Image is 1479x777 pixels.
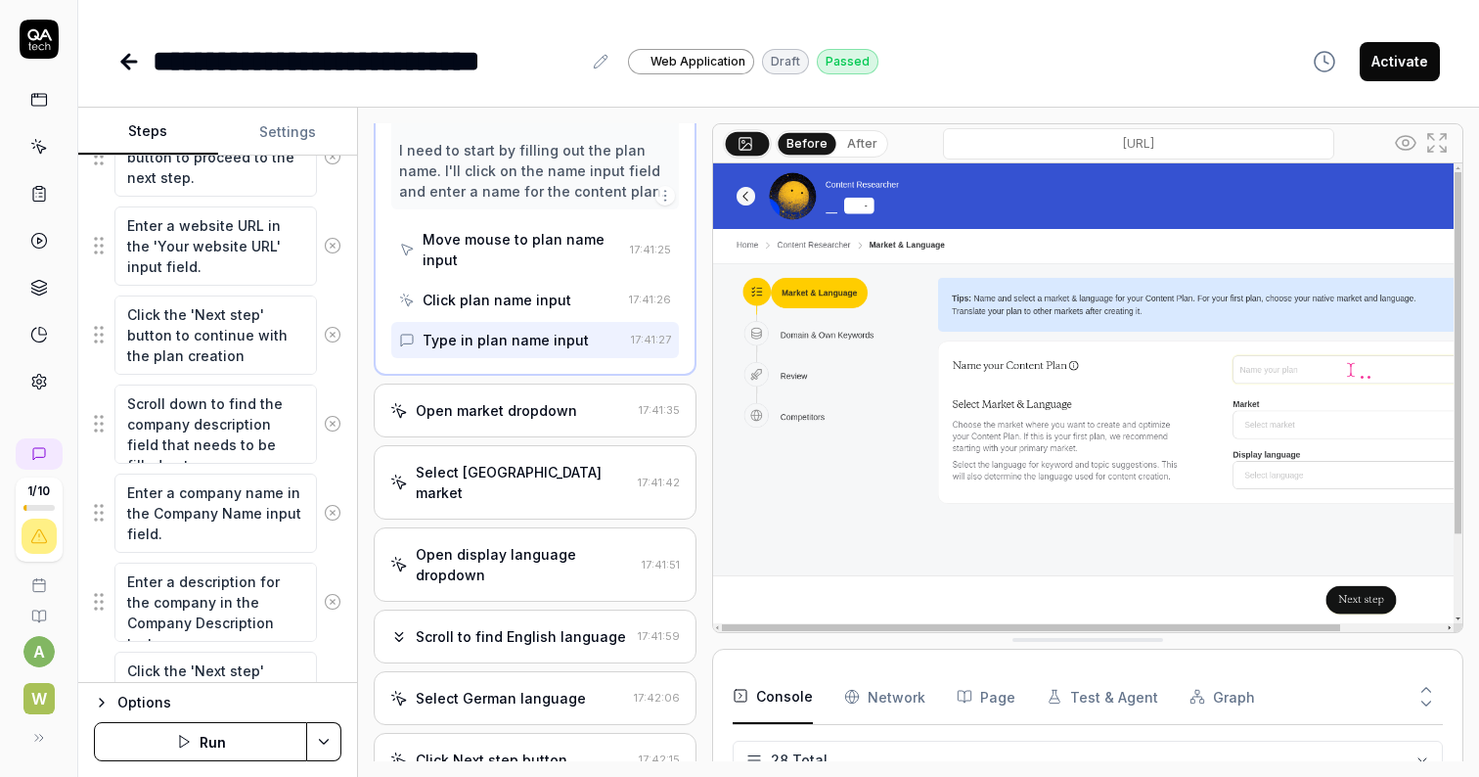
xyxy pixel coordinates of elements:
time: 17:41:42 [638,476,680,489]
button: Activate [1360,42,1440,81]
time: 17:42:06 [634,691,680,705]
div: Passed [817,49,878,74]
time: 17:41:27 [631,333,671,346]
button: Show all interative elements [1390,127,1421,159]
time: 17:41:59 [638,629,680,643]
button: Settings [218,109,358,156]
button: Run [94,722,307,761]
div: Type in plan name input [423,330,589,350]
button: View version history [1301,42,1348,81]
div: Suggestions [94,651,341,732]
button: W [8,667,69,718]
button: Open in full screen [1421,127,1453,159]
time: 17:41:25 [630,243,671,256]
a: Documentation [8,593,69,624]
time: 17:41:35 [639,403,680,417]
div: Draft [762,49,809,74]
div: Select [GEOGRAPHIC_DATA] market [416,462,629,503]
button: Remove step [317,671,349,710]
time: 17:41:26 [629,293,671,306]
button: Before [778,132,835,154]
span: 1 / 10 [27,485,50,497]
a: New conversation [16,438,63,470]
time: 17:42:15 [639,753,680,766]
span: W [23,683,55,714]
button: a [23,636,55,667]
div: Select German language [416,688,586,708]
time: 17:41:51 [642,558,680,571]
button: Remove step [317,582,349,621]
button: Remove step [317,404,349,443]
button: Move mouse to plan name input17:41:25 [391,221,678,278]
button: Remove step [317,226,349,265]
button: Options [94,691,341,714]
a: Book a call with us [8,562,69,593]
div: Click Next step button [416,750,567,770]
button: Type in plan name input17:41:27 [391,322,678,358]
div: Click plan name input [423,290,571,310]
div: Suggestions [94,295,341,376]
button: Remove step [317,137,349,176]
button: Network [844,669,925,724]
button: Remove step [317,493,349,532]
button: Graph [1189,669,1255,724]
button: Test & Agent [1047,669,1158,724]
div: Open market dropdown [416,400,577,421]
button: Steps [78,109,218,156]
div: Suggestions [94,562,341,643]
button: Click plan name input17:41:26 [391,282,678,318]
div: Suggestions [94,384,341,465]
div: Options [117,691,341,714]
span: Web Application [650,53,745,70]
div: Suggestions [94,116,341,198]
div: Suggestions [94,473,341,554]
div: Open display language dropdown [416,544,633,585]
div: Suggestions [94,206,341,287]
div: Move mouse to plan name input [423,229,621,270]
a: Web Application [628,48,754,74]
button: Page [957,669,1015,724]
button: Console [733,669,813,724]
img: Screenshot [713,163,1462,632]
button: After [839,133,885,155]
button: Remove step [317,315,349,354]
div: Scroll to find English language [416,626,626,647]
